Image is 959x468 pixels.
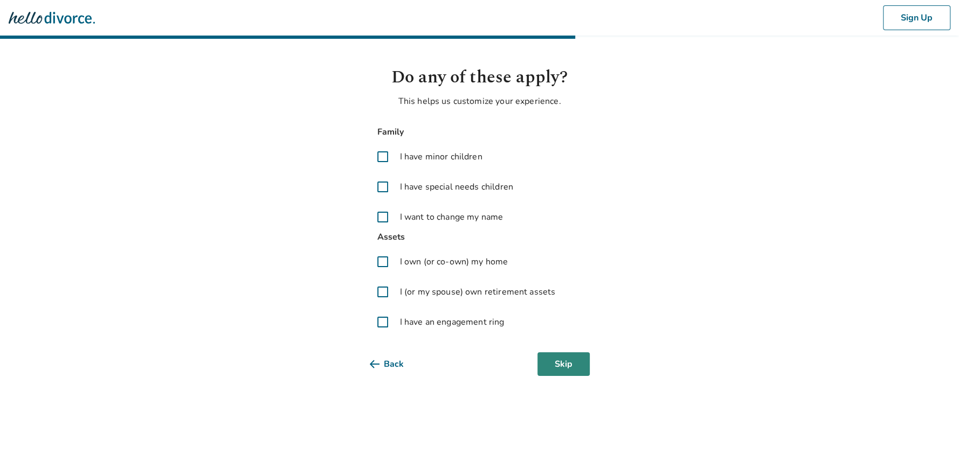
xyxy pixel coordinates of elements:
span: I (or my spouse) own retirement assets [400,285,556,298]
span: Assets [370,230,590,245]
span: Family [370,125,590,139]
p: This helps us customize your experience. [370,95,590,108]
span: I want to change my name [400,211,503,223]
button: Skip [537,352,590,376]
button: Back [370,352,421,376]
h1: Do any of these apply? [370,65,590,90]
iframe: Chat Widget [905,416,959,468]
button: Sign Up [883,5,950,30]
img: Hello Divorce Logo [9,7,95,29]
span: I have an engagement ring [400,316,505,329]
span: I have special needs children [400,180,513,193]
span: I own (or co-own) my home [400,255,508,268]
span: I have minor children [400,150,482,163]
